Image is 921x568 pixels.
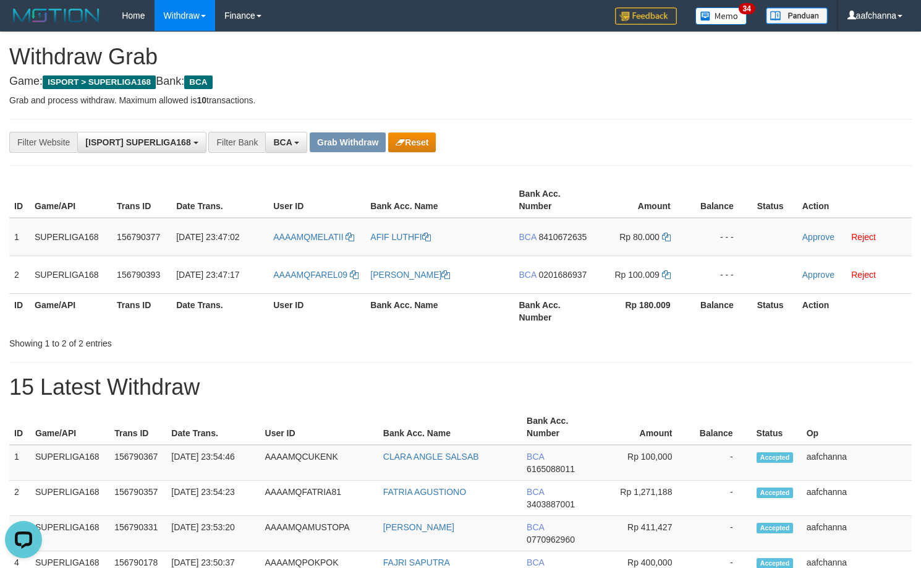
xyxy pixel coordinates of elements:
th: Amount [594,183,689,218]
img: Feedback.jpg [615,7,677,25]
h1: 15 Latest Withdraw [9,375,912,400]
span: BCA [527,487,544,497]
th: ID [9,410,30,445]
td: Rp 411,427 [599,516,690,551]
a: Reject [851,232,876,242]
span: Copy 8410672635 to clipboard [538,232,587,242]
td: SUPERLIGA168 [30,481,109,516]
button: [ISPORT] SUPERLIGA168 [77,132,206,153]
th: Balance [689,293,752,329]
a: AAAAMQFAREL09 [273,270,359,280]
th: User ID [268,183,365,218]
td: Rp 1,271,188 [599,481,690,516]
button: Reset [388,132,436,152]
a: Copy 80000 to clipboard [662,232,671,242]
button: Grab Withdraw [310,132,386,152]
td: - [690,481,751,516]
a: [PERSON_NAME] [383,522,454,532]
td: 1 [9,218,30,256]
div: Filter Bank [208,132,265,153]
th: Trans ID [112,183,171,218]
th: Bank Acc. Number [514,293,594,329]
th: ID [9,183,30,218]
th: Balance [689,183,752,218]
td: 156790357 [109,481,166,516]
div: Showing 1 to 2 of 2 entries [9,332,375,350]
span: [ISPORT] SUPERLIGA168 [85,137,190,147]
th: Date Trans. [171,293,268,329]
span: Accepted [757,452,794,463]
th: Date Trans. [166,410,260,445]
a: Approve [802,270,834,280]
span: BCA [519,232,537,242]
th: Amount [599,410,690,445]
td: - [690,516,751,551]
a: AFIF LUTHFI [370,232,430,242]
th: Bank Acc. Name [365,293,514,329]
a: [PERSON_NAME] [370,270,450,280]
img: MOTION_logo.png [9,6,103,25]
a: FAJRI SAPUTRA [383,557,450,567]
a: Reject [851,270,876,280]
span: Copy 0770962960 to clipboard [527,535,575,544]
td: 156790331 [109,516,166,551]
span: Copy 0201686937 to clipboard [538,270,587,280]
span: 156790393 [117,270,160,280]
td: 2 [9,481,30,516]
td: - - - [689,256,752,293]
span: BCA [519,270,537,280]
span: Rp 80.000 [619,232,660,242]
a: AAAAMQMELATII [273,232,354,242]
span: AAAAMQMELATII [273,232,343,242]
th: User ID [268,293,365,329]
span: [DATE] 23:47:02 [176,232,239,242]
th: Status [752,183,797,218]
td: [DATE] 23:53:20 [166,516,260,551]
span: Copy 3403887001 to clipboard [527,499,575,509]
span: Rp 100.009 [614,270,659,280]
td: AAAAMQCUKENK [260,445,378,481]
strong: 10 [197,95,206,105]
p: Grab and process withdraw. Maximum allowed is transactions. [9,94,912,106]
td: AAAAMQFATRIA81 [260,481,378,516]
div: Filter Website [9,132,77,153]
th: Date Trans. [171,183,268,218]
th: User ID [260,410,378,445]
th: Bank Acc. Number [522,410,599,445]
span: BCA [184,75,212,89]
td: [DATE] 23:54:46 [166,445,260,481]
span: Accepted [757,488,794,498]
span: AAAAMQFAREL09 [273,270,347,280]
td: aafchanna [802,445,912,481]
th: Bank Acc. Number [514,183,594,218]
td: SUPERLIGA168 [30,516,109,551]
td: aafchanna [802,481,912,516]
td: SUPERLIGA168 [30,445,109,481]
a: Approve [802,232,834,242]
th: Balance [690,410,751,445]
span: 156790377 [117,232,160,242]
th: Status [752,293,797,329]
th: Bank Acc. Name [365,183,514,218]
th: Bank Acc. Name [378,410,522,445]
th: Trans ID [112,293,171,329]
span: BCA [527,522,544,532]
span: BCA [273,137,292,147]
span: BCA [527,557,544,567]
th: Rp 180.009 [594,293,689,329]
span: ISPORT > SUPERLIGA168 [43,75,156,89]
h4: Game: Bank: [9,75,912,88]
td: - [690,445,751,481]
span: 34 [739,3,755,14]
span: Copy 6165088011 to clipboard [527,464,575,474]
td: SUPERLIGA168 [30,218,112,256]
th: Game/API [30,410,109,445]
a: Copy 100009 to clipboard [662,270,671,280]
td: Rp 100,000 [599,445,690,481]
td: 2 [9,256,30,293]
th: Action [797,183,912,218]
td: AAAAMQAMUSTOPA [260,516,378,551]
td: 156790367 [109,445,166,481]
td: SUPERLIGA168 [30,256,112,293]
th: Game/API [30,293,112,329]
